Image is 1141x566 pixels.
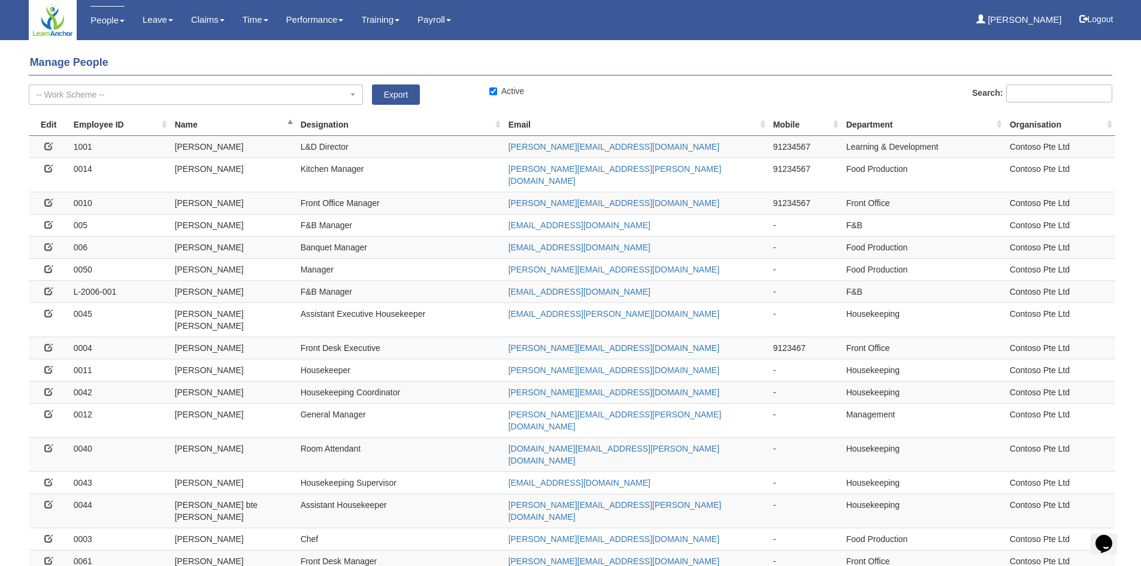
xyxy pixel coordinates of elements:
td: - [768,494,842,528]
td: Housekeeping [842,471,1005,494]
td: Housekeeping [842,359,1005,381]
td: [PERSON_NAME] [170,381,296,403]
td: [PERSON_NAME] [170,258,296,280]
td: Contoso Pte Ltd [1005,437,1115,471]
a: [PERSON_NAME][EMAIL_ADDRESS][DOMAIN_NAME] [509,142,719,152]
iframe: chat widget [1091,518,1129,554]
td: Food Production [842,258,1005,280]
td: Contoso Pte Ltd [1005,135,1115,158]
a: [DOMAIN_NAME][EMAIL_ADDRESS][PERSON_NAME][DOMAIN_NAME] [509,444,719,465]
a: [EMAIL_ADDRESS][DOMAIN_NAME] [509,287,650,296]
td: 0014 [69,158,170,192]
td: Contoso Pte Ltd [1005,236,1115,258]
td: F&B Manager [296,214,504,236]
td: [PERSON_NAME] [170,214,296,236]
td: Contoso Pte Ltd [1005,403,1115,437]
td: Front Office Manager [296,192,504,214]
td: - [768,471,842,494]
td: 0040 [69,437,170,471]
a: [PERSON_NAME][EMAIL_ADDRESS][DOMAIN_NAME] [509,388,719,397]
td: Contoso Pte Ltd [1005,302,1115,337]
td: Manager [296,258,504,280]
td: - [768,359,842,381]
td: Contoso Pte Ltd [1005,471,1115,494]
td: [PERSON_NAME] [170,403,296,437]
td: 0043 [69,471,170,494]
th: Mobile : activate to sort column ascending [768,114,842,136]
a: [EMAIL_ADDRESS][PERSON_NAME][DOMAIN_NAME] [509,309,719,319]
a: [PERSON_NAME][EMAIL_ADDRESS][DOMAIN_NAME] [509,343,719,353]
th: Designation : activate to sort column ascending [296,114,504,136]
td: Housekeeping Supervisor [296,471,504,494]
td: General Manager [296,403,504,437]
td: [PERSON_NAME] [170,158,296,192]
td: Contoso Pte Ltd [1005,494,1115,528]
a: Claims [191,6,225,34]
td: Contoso Pte Ltd [1005,359,1115,381]
td: - [768,302,842,337]
td: 0050 [69,258,170,280]
td: Housekeeping [842,437,1005,471]
a: [EMAIL_ADDRESS][DOMAIN_NAME] [509,220,650,230]
td: 0044 [69,494,170,528]
td: Contoso Pte Ltd [1005,192,1115,214]
label: Active [489,85,524,97]
td: [PERSON_NAME] [170,359,296,381]
td: Banquet Manager [296,236,504,258]
img: logo.PNG [32,3,74,37]
td: - [768,437,842,471]
td: 0003 [69,528,170,550]
td: Housekeeper [296,359,504,381]
td: 0010 [69,192,170,214]
a: [EMAIL_ADDRESS][DOMAIN_NAME] [509,243,650,252]
td: Contoso Pte Ltd [1005,214,1115,236]
a: [PERSON_NAME][EMAIL_ADDRESS][DOMAIN_NAME] [509,265,719,274]
td: Contoso Pte Ltd [1005,528,1115,550]
td: F&B [842,214,1005,236]
a: [PERSON_NAME][EMAIL_ADDRESS][PERSON_NAME][DOMAIN_NAME] [509,500,722,522]
td: 0045 [69,302,170,337]
td: - [768,381,842,403]
td: - [768,236,842,258]
td: Housekeeping Coordinator [296,381,504,403]
a: Export [372,84,420,105]
th: Edit [29,114,69,136]
a: Training [361,6,399,34]
td: - [768,280,842,302]
td: - [768,258,842,280]
td: Housekeeping [842,302,1005,337]
td: 0011 [69,359,170,381]
th: Organisation : activate to sort column ascending [1005,114,1115,136]
td: 1001 [69,135,170,158]
a: [PERSON_NAME][EMAIL_ADDRESS][PERSON_NAME][DOMAIN_NAME] [509,410,722,431]
a: [PERSON_NAME][EMAIL_ADDRESS][DOMAIN_NAME] [509,556,719,566]
th: Name : activate to sort column descending [170,114,296,136]
button: Logout [1071,5,1122,34]
a: Payroll [417,6,451,34]
td: - [768,214,842,236]
td: Contoso Pte Ltd [1005,158,1115,192]
td: [PERSON_NAME] bte [PERSON_NAME] [170,494,296,528]
label: Search: [972,84,1112,102]
td: [PERSON_NAME] [170,528,296,550]
a: Time [243,6,268,34]
td: 91234567 [768,192,842,214]
td: F&B [842,280,1005,302]
td: 0012 [69,403,170,437]
td: Front Office [842,192,1005,214]
td: [PERSON_NAME] [170,135,296,158]
td: Food Production [842,236,1005,258]
td: [PERSON_NAME] [170,236,296,258]
td: [PERSON_NAME] [170,437,296,471]
a: [PERSON_NAME][EMAIL_ADDRESS][PERSON_NAME][DOMAIN_NAME] [509,164,722,186]
td: Assistant Housekeeper [296,494,504,528]
button: -- Work Scheme -- [29,84,363,105]
td: 006 [69,236,170,258]
a: [PERSON_NAME][EMAIL_ADDRESS][DOMAIN_NAME] [509,198,719,208]
input: Active [489,87,497,95]
td: Food Production [842,528,1005,550]
td: Room Attendant [296,437,504,471]
td: 91234567 [768,135,842,158]
div: -- Work Scheme -- [37,89,348,101]
a: [PERSON_NAME][EMAIL_ADDRESS][DOMAIN_NAME] [509,534,719,544]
